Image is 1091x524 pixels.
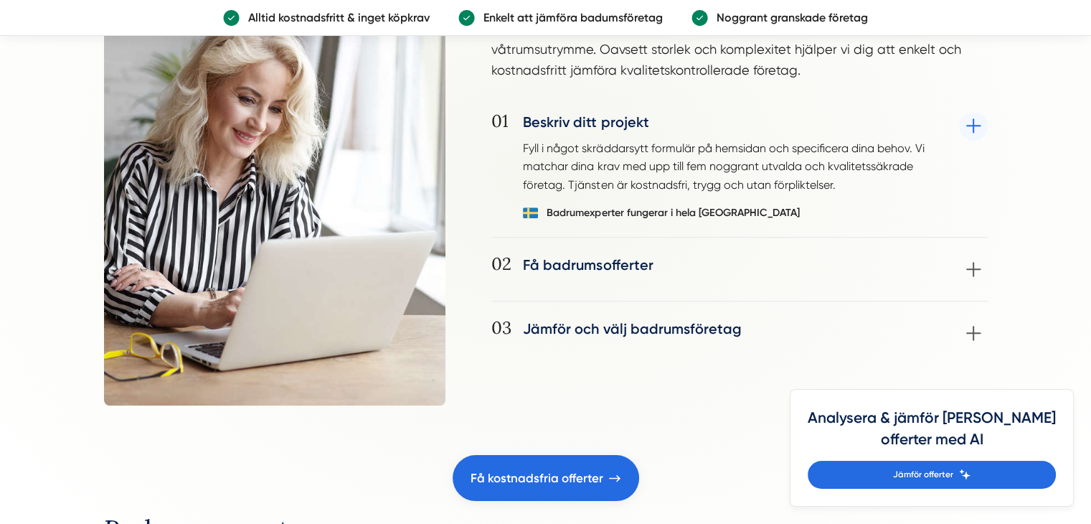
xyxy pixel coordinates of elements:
[240,9,430,27] p: Alltid kostnadsfritt & inget köpkrav
[491,18,988,88] p: Vår ambition är att förenkla processen för renoveringen och nybyggnation av våtrumsutrymme. Oavse...
[471,469,603,488] span: Få kostnadsfria offerter
[475,9,663,27] p: Enkelt att jämföra badumsföretag
[808,407,1056,461] h4: Analysera & jämför [PERSON_NAME] offerter med AI
[808,461,1056,489] a: Jämför offerter
[893,468,953,482] span: Jämför offerter
[453,455,639,501] a: Få kostnadsfria offerter
[708,9,868,27] p: Noggrant granskade företag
